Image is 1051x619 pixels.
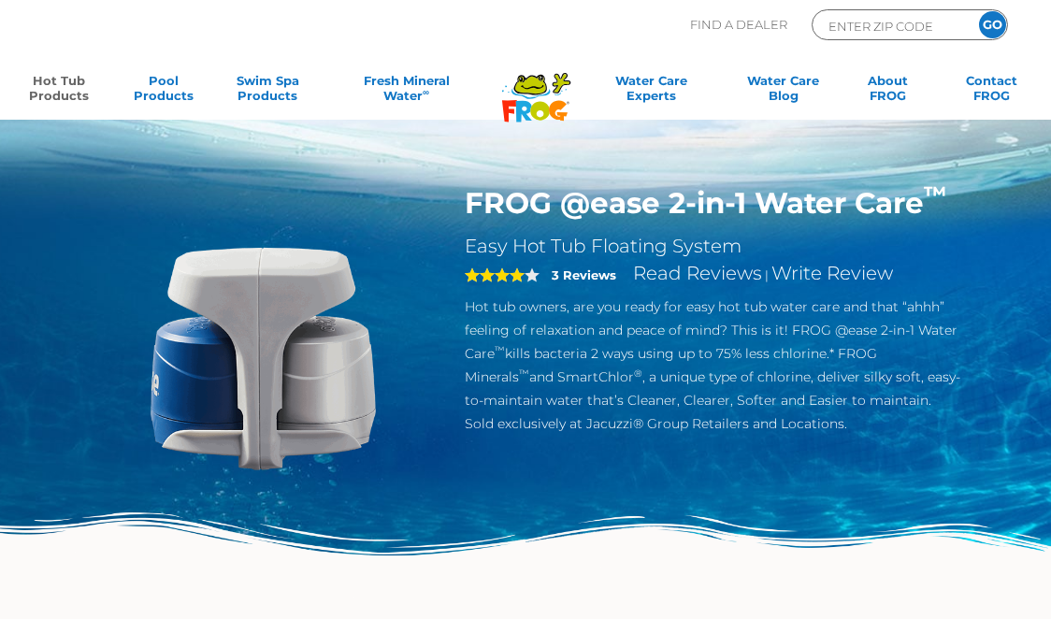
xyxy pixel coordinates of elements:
[771,262,893,284] a: Write Review
[465,235,961,258] h2: Easy Hot Tub Floating System
[423,87,429,97] sup: ∞
[951,73,1032,110] a: ContactFROG
[19,73,100,110] a: Hot TubProducts
[924,180,946,208] sup: ™
[465,267,525,282] span: 4
[552,267,616,282] strong: 3 Reviews
[979,11,1006,38] input: GO
[227,73,309,110] a: Swim SpaProducts
[492,49,581,122] img: Frog Products Logo
[332,73,482,110] a: Fresh MineralWater∞
[90,185,437,532] img: @ease-2-in-1-Holder-v2.png
[633,262,762,284] a: Read Reviews
[765,267,769,282] span: |
[583,73,719,110] a: Water CareExperts
[465,295,961,436] p: Hot tub owners, are you ready for easy hot tub water care and that “ahhh” feeling of relaxation a...
[634,367,642,380] sup: ®
[690,9,787,40] p: Find A Dealer
[123,73,205,110] a: PoolProducts
[465,185,961,221] h1: FROG @ease 2-in-1 Water Care
[847,73,929,110] a: AboutFROG
[742,73,824,110] a: Water CareBlog
[495,344,505,356] sup: ™
[519,367,529,380] sup: ™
